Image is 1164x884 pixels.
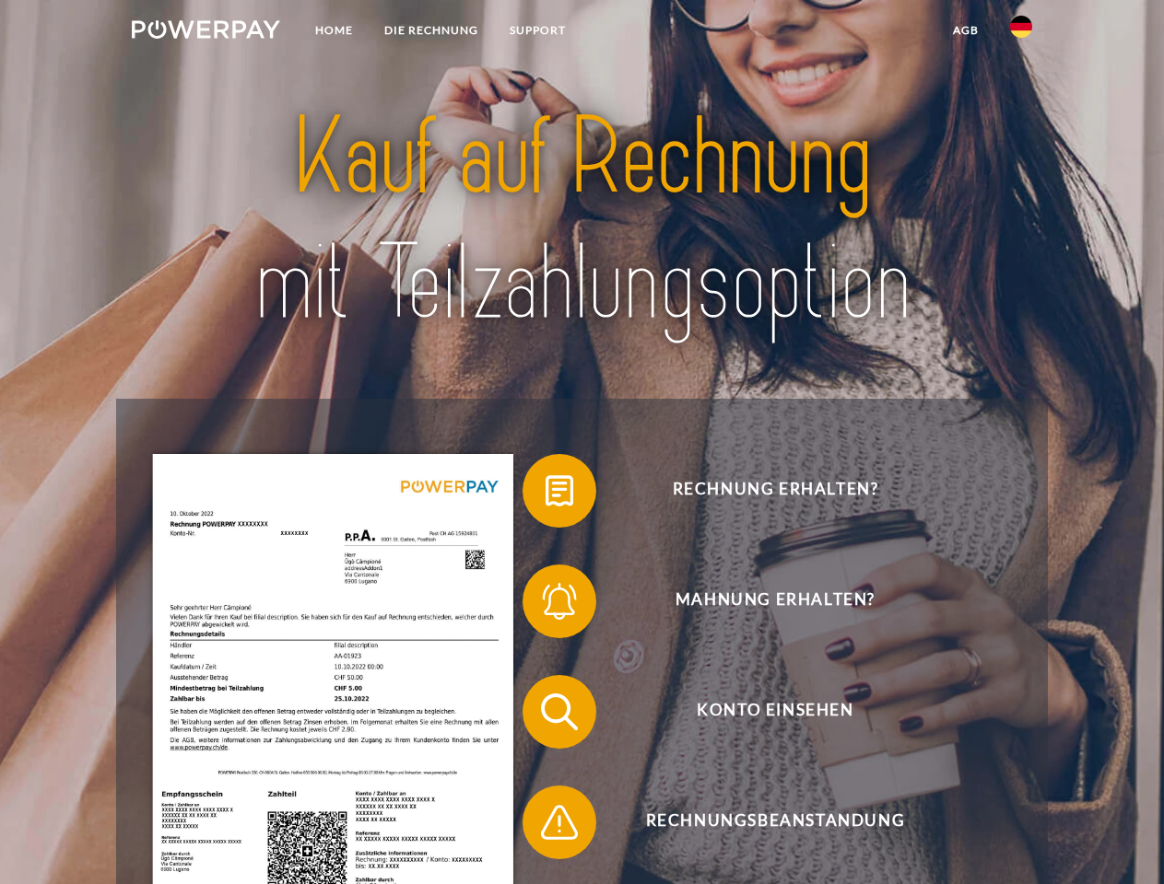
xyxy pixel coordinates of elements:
button: Konto einsehen [523,675,1002,749]
span: Rechnungsbeanstandung [549,785,1001,859]
a: Home [300,14,369,47]
span: Konto einsehen [549,675,1001,749]
a: DIE RECHNUNG [369,14,494,47]
img: qb_bill.svg [536,468,582,514]
img: logo-powerpay-white.svg [132,20,280,39]
a: SUPPORT [494,14,582,47]
img: qb_bell.svg [536,578,582,624]
button: Rechnung erhalten? [523,454,1002,528]
img: qb_search.svg [536,689,582,735]
img: title-powerpay_de.svg [176,88,988,353]
span: Rechnung erhalten? [549,454,1001,528]
img: de [1010,16,1032,38]
img: qb_warning.svg [536,799,582,845]
a: agb [937,14,994,47]
span: Mahnung erhalten? [549,564,1001,638]
button: Rechnungsbeanstandung [523,785,1002,859]
button: Mahnung erhalten? [523,564,1002,638]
